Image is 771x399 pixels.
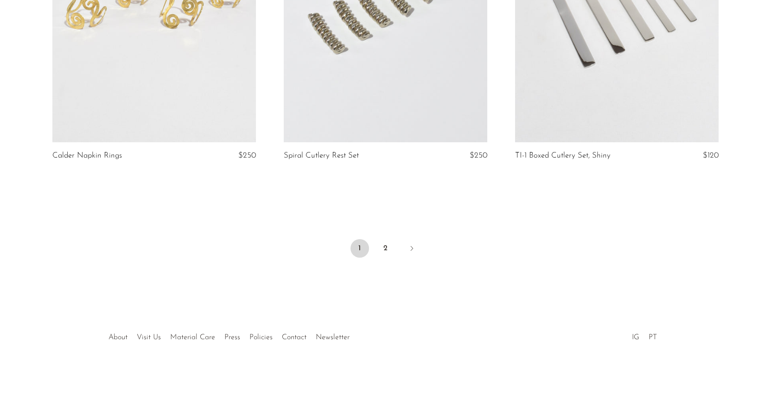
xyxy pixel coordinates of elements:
[627,326,662,344] ul: Social Medias
[170,334,215,341] a: Material Care
[52,152,122,160] a: Calder Napkin Rings
[376,239,395,258] a: 2
[282,334,306,341] a: Contact
[632,334,639,341] a: IG
[238,152,256,159] span: $250
[108,334,127,341] a: About
[470,152,487,159] span: $250
[703,152,719,159] span: $120
[515,152,611,160] a: TI-1 Boxed Cutlery Set, Shiny
[402,239,421,260] a: Next
[284,152,359,160] a: Spiral Cutlery Rest Set
[104,326,354,344] ul: Quick links
[249,334,273,341] a: Policies
[224,334,240,341] a: Press
[350,239,369,258] span: 1
[649,334,657,341] a: PT
[137,334,161,341] a: Visit Us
